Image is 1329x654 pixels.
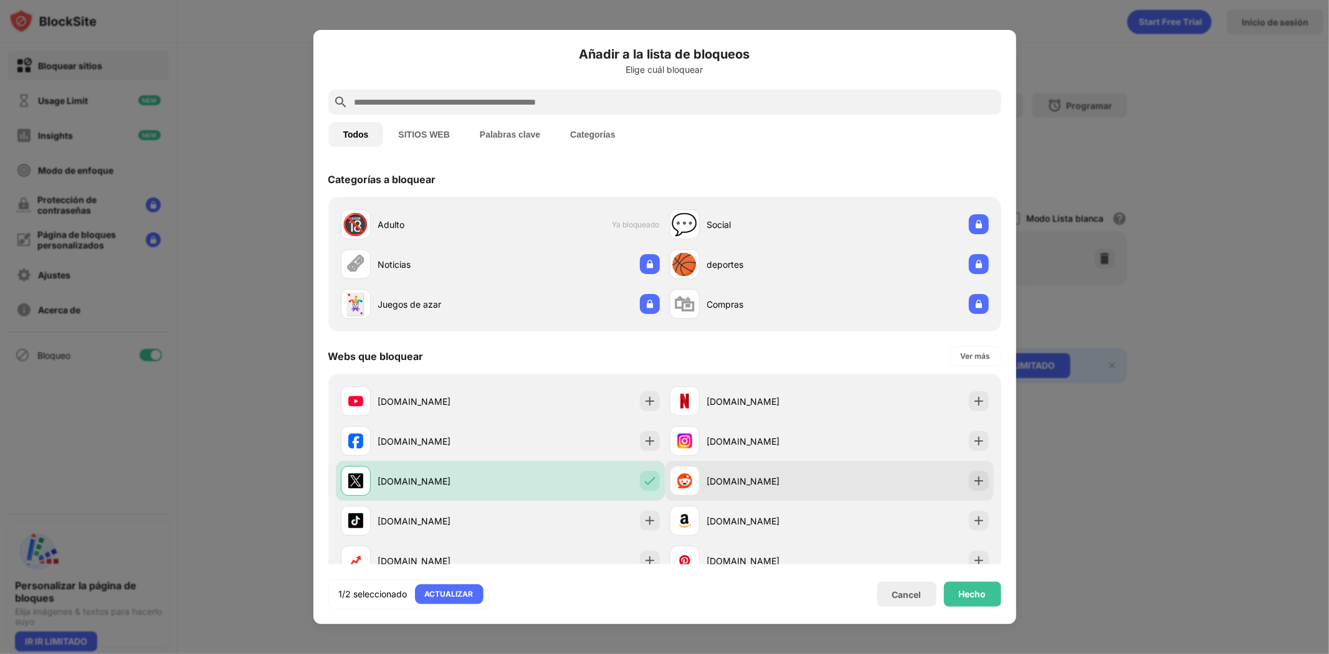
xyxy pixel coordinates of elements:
h6: Añadir a la lista de bloqueos [328,45,1001,64]
div: 🗞 [345,252,366,277]
button: Palabras clave [465,122,555,147]
img: favicons [348,394,363,409]
img: favicons [677,513,692,528]
img: favicons [677,473,692,488]
img: favicons [348,434,363,448]
div: Elige cuál bloquear [328,65,1001,75]
div: [DOMAIN_NAME] [707,554,829,567]
div: Cancel [892,589,922,600]
img: favicons [677,394,692,409]
button: Categorías [555,122,630,147]
div: Ver más [961,350,991,363]
div: Adulto [378,218,500,231]
div: [DOMAIN_NAME] [707,475,829,488]
div: [DOMAIN_NAME] [707,514,829,528]
div: 🏀 [672,252,698,277]
button: Todos [328,122,384,147]
div: Compras [707,298,829,311]
div: 1/2 seleccionado [339,588,407,600]
div: 🛍 [674,291,695,317]
div: 🃏 [343,291,369,317]
div: [DOMAIN_NAME] [378,475,500,488]
img: favicons [348,513,363,528]
div: [DOMAIN_NAME] [378,554,500,567]
div: [DOMAIN_NAME] [378,514,500,528]
div: Noticias [378,258,500,271]
div: Juegos de azar [378,298,500,311]
span: Ya bloqueado [612,220,660,229]
div: [DOMAIN_NAME] [707,435,829,448]
div: 🔞 [343,212,369,237]
div: deportes [707,258,829,271]
div: [DOMAIN_NAME] [378,435,500,448]
div: 💬 [672,212,698,237]
div: Hecho [959,589,986,599]
button: SITIOS WEB [383,122,464,147]
img: favicons [348,553,363,568]
img: search.svg [333,95,348,110]
div: ACTUALIZAR [425,588,474,600]
div: [DOMAIN_NAME] [707,395,829,408]
img: favicons [348,473,363,488]
img: favicons [677,434,692,448]
div: [DOMAIN_NAME] [378,395,500,408]
div: Categorías a bloquear [328,173,436,186]
div: Social [707,218,829,231]
div: Webs que bloquear [328,350,424,363]
img: favicons [677,553,692,568]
